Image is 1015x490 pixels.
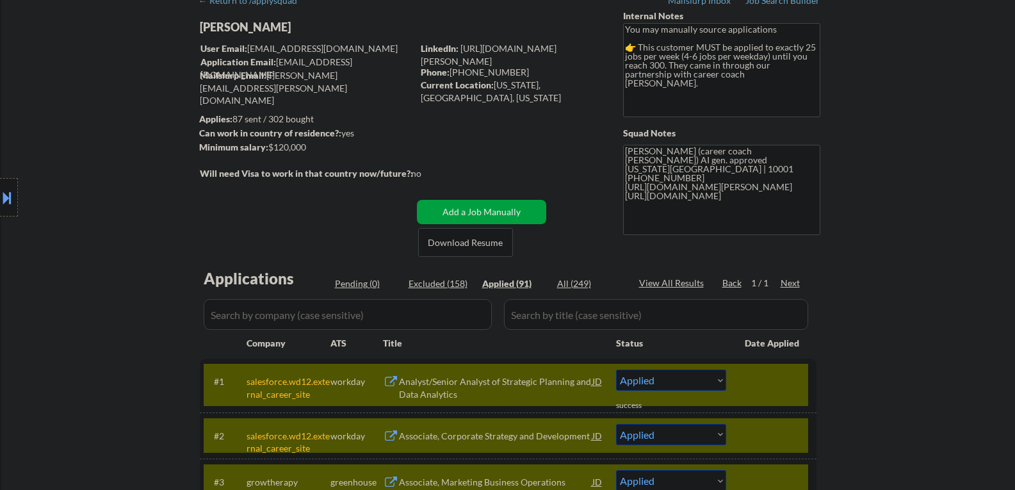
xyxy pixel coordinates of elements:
div: [PERSON_NAME][EMAIL_ADDRESS][PERSON_NAME][DOMAIN_NAME] [200,69,412,107]
div: Squad Notes [623,127,820,140]
div: Applications [204,271,330,286]
div: Analyst/Senior Analyst of Strategic Planning and Data Analytics [399,375,592,400]
div: #2 [214,430,236,443]
div: salesforce.wd12.external_career_site [247,375,330,400]
div: success [616,400,667,411]
div: [US_STATE], [GEOGRAPHIC_DATA], [US_STATE] [421,79,602,104]
strong: Minimum salary: [199,142,268,152]
div: Status [616,331,726,354]
strong: Will need Visa to work in that country now/future?: [200,168,413,179]
div: Internal Notes [623,10,820,22]
strong: User Email: [200,43,247,54]
div: greenhouse [330,476,383,489]
div: Title [383,337,604,350]
div: All (249) [557,277,621,290]
div: Date Applied [745,337,801,350]
div: [PHONE_NUMBER] [421,66,602,79]
div: JD [591,424,604,447]
input: Search by company (case sensitive) [204,299,492,330]
button: Download Resume [418,228,513,257]
div: workday [330,430,383,443]
div: #3 [214,476,236,489]
div: 1 / 1 [751,277,781,290]
div: ATS [330,337,383,350]
strong: Mailslurp Email: [200,70,266,81]
div: 87 sent / 302 bought [199,113,412,126]
strong: Phone: [421,67,450,78]
div: [EMAIL_ADDRESS][DOMAIN_NAME] [200,42,412,55]
div: JD [591,370,604,393]
div: #1 [214,375,236,388]
strong: LinkedIn: [421,43,459,54]
div: growtherapy [247,476,330,489]
div: Applied (91) [482,277,546,290]
div: View All Results [639,277,708,290]
div: [EMAIL_ADDRESS][DOMAIN_NAME] [200,56,412,81]
div: Pending (0) [335,277,399,290]
div: Company [247,337,330,350]
strong: Current Location: [421,79,494,90]
div: Associate, Marketing Business Operations [399,476,592,489]
div: workday [330,375,383,388]
div: no [411,167,448,180]
div: Next [781,277,801,290]
a: [URL][DOMAIN_NAME][PERSON_NAME] [421,43,556,67]
div: salesforce.wd12.external_career_site [247,430,330,455]
strong: Application Email: [200,56,276,67]
strong: Can work in country of residence?: [199,127,341,138]
div: $120,000 [199,141,412,154]
div: yes [199,127,409,140]
div: [PERSON_NAME] [200,19,463,35]
div: Excluded (158) [409,277,473,290]
div: Back [722,277,743,290]
div: Associate, Corporate Strategy and Development [399,430,592,443]
button: Add a Job Manually [417,200,546,224]
input: Search by title (case sensitive) [504,299,808,330]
